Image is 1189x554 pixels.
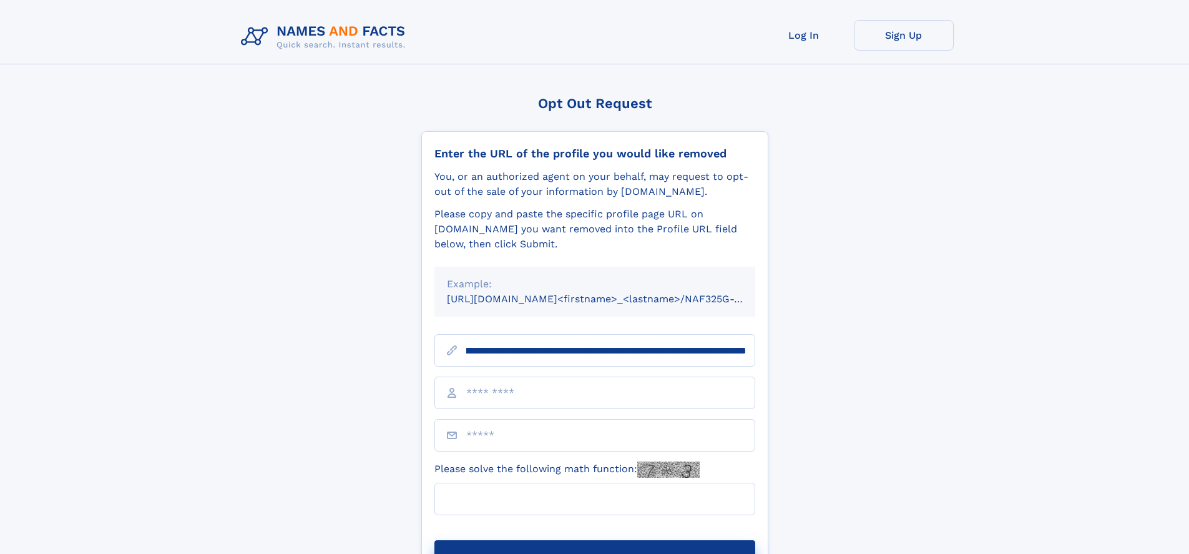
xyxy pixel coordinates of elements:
[447,293,779,305] small: [URL][DOMAIN_NAME]<firstname>_<lastname>/NAF325G-xxxxxxxx
[434,462,700,478] label: Please solve the following math function:
[854,20,954,51] a: Sign Up
[236,20,416,54] img: Logo Names and Facts
[434,169,755,199] div: You, or an authorized agent on your behalf, may request to opt-out of the sale of your informatio...
[434,207,755,252] div: Please copy and paste the specific profile page URL on [DOMAIN_NAME] you want removed into the Pr...
[434,147,755,161] div: Enter the URL of the profile you would like removed
[421,96,768,111] div: Opt Out Request
[447,277,743,292] div: Example:
[754,20,854,51] a: Log In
